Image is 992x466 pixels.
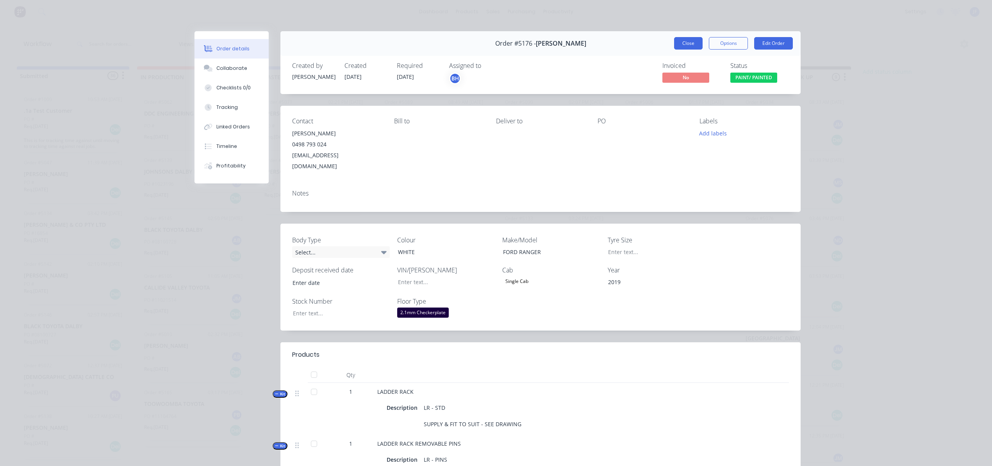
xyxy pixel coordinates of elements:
[194,156,269,176] button: Profitability
[502,276,532,286] div: Single Cab
[397,62,440,69] div: Required
[449,73,461,84] button: BH
[216,84,251,91] div: Checklists 0/0
[273,442,287,450] button: Kit
[349,388,352,396] span: 1
[292,150,382,172] div: [EMAIL_ADDRESS][DOMAIN_NAME]
[387,402,421,413] div: Description
[397,308,449,318] div: 2.1mm Checkerplate
[387,454,421,465] div: Description
[275,391,285,397] span: Kit
[699,117,789,125] div: Labels
[496,117,585,125] div: Deliver to
[194,78,269,98] button: Checklists 0/0
[695,128,731,139] button: Add labels
[292,265,390,275] label: Deposit received date
[287,277,384,288] input: Enter date
[273,390,287,398] button: Kit
[292,235,390,245] label: Body Type
[397,297,495,306] label: Floor Type
[662,62,721,69] div: Invoiced
[608,235,705,245] label: Tyre Size
[344,73,362,80] span: [DATE]
[292,117,382,125] div: Contact
[754,37,793,50] button: Edit Order
[344,62,387,69] div: Created
[449,62,527,69] div: Assigned to
[327,367,374,383] div: Qty
[216,45,250,52] div: Order details
[502,235,600,245] label: Make/Model
[497,246,594,258] div: FORD RANGER
[275,443,285,449] span: Kit
[292,246,390,258] div: Select...
[608,265,705,275] label: Year
[292,128,382,139] div: [PERSON_NAME]
[674,37,703,50] button: Close
[216,104,238,111] div: Tracking
[194,137,269,156] button: Timeline
[292,62,335,69] div: Created by
[292,128,382,172] div: [PERSON_NAME]0498 793 024[EMAIL_ADDRESS][DOMAIN_NAME]
[216,123,250,130] div: Linked Orders
[194,117,269,137] button: Linked Orders
[495,40,536,47] span: Order #5176 -
[216,162,246,169] div: Profitability
[377,388,414,395] span: LADDER RACK
[292,73,335,81] div: [PERSON_NAME]
[536,40,586,47] span: [PERSON_NAME]
[392,246,489,258] div: WHITE
[377,440,461,447] span: LADDER RACK REMOVABLE PINS
[194,98,269,117] button: Tracking
[502,265,600,275] label: Cab
[397,265,495,275] label: VIN/[PERSON_NAME]
[216,65,247,72] div: Collaborate
[730,73,777,82] span: PAINT/ PAINTED
[349,439,352,448] span: 1
[602,276,699,288] div: 2019
[292,190,789,197] div: Notes
[394,117,484,125] div: Bill to
[194,59,269,78] button: Collaborate
[292,350,319,359] div: Products
[730,73,777,84] button: PAINT/ PAINTED
[216,143,237,150] div: Timeline
[730,62,789,69] div: Status
[397,73,414,80] span: [DATE]
[397,235,495,245] label: Colour
[662,73,709,82] span: No
[194,39,269,59] button: Order details
[292,139,382,150] div: 0498 793 024
[421,402,525,430] div: LR - STD SUPPLY & FIT TO SUIT - SEE DRAWING
[709,37,748,50] button: Options
[598,117,687,125] div: PO
[292,297,390,306] label: Stock Number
